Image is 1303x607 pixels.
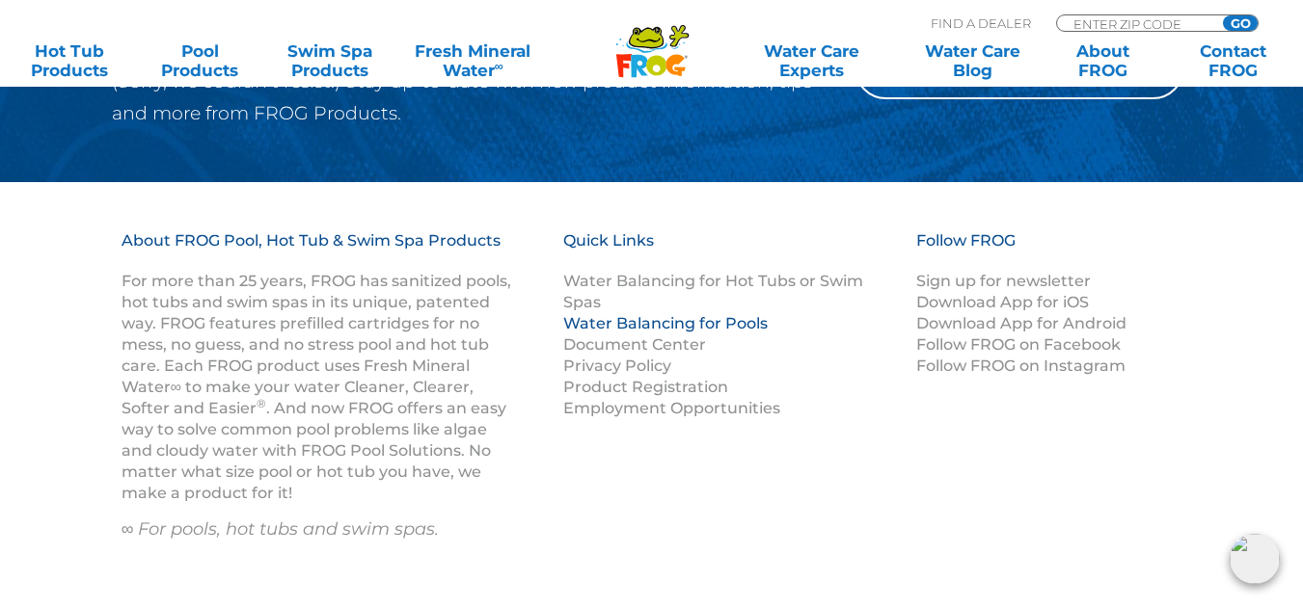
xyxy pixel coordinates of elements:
h3: About FROG Pool, Hot Tub & Swim Spa Products [122,230,515,271]
h3: Quick Links [563,230,893,271]
p: Find A Dealer [931,14,1031,32]
a: Water CareExperts [729,41,893,80]
a: Swim SpaProducts [280,41,381,80]
input: GO [1223,15,1258,31]
p: (Sorry, we couldn’t resist.) Stay up-to-date with new product information, tips and more from FRO... [112,66,826,129]
a: Product Registration [563,378,728,396]
p: For more than 25 years, FROG has sanitized pools, hot tubs and swim spas in its unique, patented ... [122,271,515,504]
a: Download App for Android [916,314,1127,332]
a: AboutFROG [1052,41,1154,80]
a: Download App for iOS [916,293,1089,311]
a: Sign up for newsletter [916,272,1091,290]
a: ContactFROG [1182,41,1284,80]
img: openIcon [1230,534,1280,584]
a: Hot TubProducts [19,41,121,80]
a: Water Balancing for Pools [563,314,768,332]
h3: Follow FROG [916,230,1157,271]
input: Zip Code Form [1072,15,1202,32]
a: Follow FROG on Facebook [916,335,1121,354]
a: Water Balancing for Hot Tubs or Swim Spas [563,272,863,311]
em: ∞ For pools, hot tubs and swim spas. [122,518,440,540]
a: Follow FROG on Instagram [916,356,1126,375]
a: Fresh MineralWater∞ [410,41,536,80]
a: PoolProducts [149,41,251,80]
sup: ® [257,396,266,410]
a: Water CareBlog [922,41,1023,80]
a: Employment Opportunities [563,399,780,417]
a: Document Center [563,335,706,354]
a: Privacy Policy [563,356,671,375]
sup: ∞ [495,59,503,73]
